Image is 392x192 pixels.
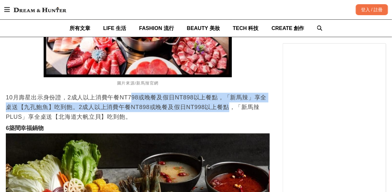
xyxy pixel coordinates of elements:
span: LIFE 生活 [103,25,126,31]
a: BEAUTY 美妝 [187,20,220,37]
span: 所有文章 [70,25,90,31]
span: CREATE 創作 [272,25,304,31]
span: TECH 科技 [233,25,259,31]
span: 圖片來源/新馬辣官網 [117,81,159,86]
a: LIFE 生活 [103,20,126,37]
span: BEAUTY 美妝 [187,25,220,31]
a: CREATE 創作 [272,20,304,37]
p: 10月壽星出示身份證，2成人以上消費午餐NT798或晚餐及假日NT898以上餐點，「新馬辣」享全桌送【九孔鮑魚】吃到飽。2成人以上消費午餐NT898或晚餐及假日NT998以上餐點，「新馬辣PLU... [6,93,270,122]
a: 所有文章 [70,20,90,37]
img: Dream & Hunter [10,4,70,15]
strong: 6築間幸福鍋物 [6,125,44,131]
a: TECH 科技 [233,20,259,37]
div: 登入 / 註冊 [356,4,388,15]
span: FASHION 流行 [139,25,174,31]
a: FASHION 流行 [139,20,174,37]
